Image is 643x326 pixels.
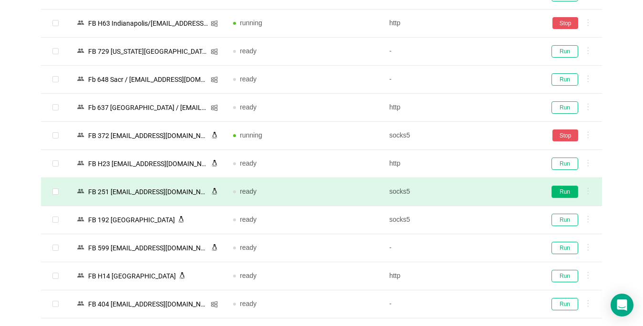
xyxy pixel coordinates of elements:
[382,94,538,122] td: http
[240,131,262,139] span: running
[85,270,179,282] div: FB H14 [GEOGRAPHIC_DATA]
[240,103,256,111] span: ready
[85,101,211,114] div: Fb 637 [GEOGRAPHIC_DATA] / [EMAIL_ADDRESS][DOMAIN_NAME]
[382,206,538,234] td: socks5
[240,188,256,195] span: ready
[551,298,578,310] button: Run
[551,186,578,198] button: Run
[382,66,538,94] td: -
[85,158,211,170] div: FB Н23 [EMAIL_ADDRESS][DOMAIN_NAME]
[551,73,578,86] button: Run
[211,76,218,83] i: icon: windows
[240,216,256,223] span: ready
[552,129,578,141] button: Stop
[551,158,578,170] button: Run
[211,48,218,55] i: icon: windows
[552,17,578,29] button: Stop
[240,300,256,307] span: ready
[240,47,256,55] span: ready
[382,150,538,178] td: http
[85,73,211,86] div: Fb 648 Sacr / [EMAIL_ADDRESS][DOMAIN_NAME]
[85,45,211,58] div: FB 729 [US_STATE][GEOGRAPHIC_DATA]/ [EMAIL_ADDRESS][DOMAIN_NAME]
[240,244,256,251] span: ready
[240,159,256,167] span: ready
[382,290,538,318] td: -
[211,104,218,111] i: icon: windows
[240,19,262,27] span: running
[240,75,256,83] span: ready
[85,186,211,198] div: FB 251 [EMAIL_ADDRESS][DOMAIN_NAME]
[382,38,538,66] td: -
[551,242,578,254] button: Run
[85,17,211,30] div: FB Н63 Indianapolis/[EMAIL_ADDRESS][DOMAIN_NAME] [1]
[551,101,578,114] button: Run
[551,214,578,226] button: Run
[211,20,218,27] i: icon: windows
[382,178,538,206] td: socks5
[85,214,178,226] div: FB 192 [GEOGRAPHIC_DATA]
[240,272,256,279] span: ready
[85,129,211,142] div: FB 372 [EMAIL_ADDRESS][DOMAIN_NAME]
[382,234,538,262] td: -
[382,262,538,290] td: http
[611,294,633,316] div: Open Intercom Messenger
[211,301,218,308] i: icon: windows
[551,45,578,58] button: Run
[85,242,211,254] div: FB 599 [EMAIL_ADDRESS][DOMAIN_NAME]
[382,122,538,150] td: socks5
[85,298,211,310] div: FB 404 [EMAIL_ADDRESS][DOMAIN_NAME]
[382,10,538,38] td: http
[551,270,578,282] button: Run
